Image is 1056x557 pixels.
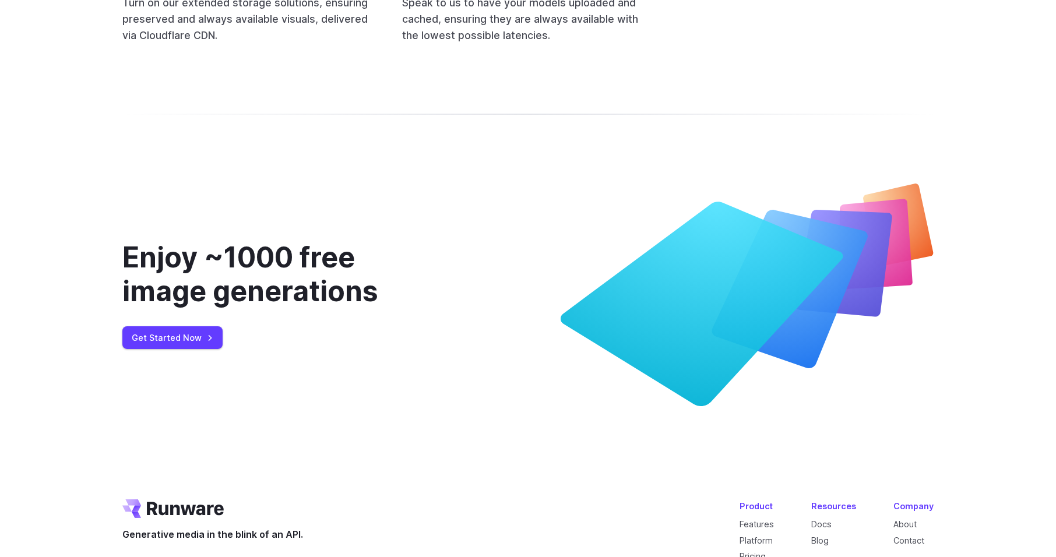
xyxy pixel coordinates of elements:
[893,519,917,529] a: About
[740,535,773,545] a: Platform
[740,519,774,529] a: Features
[122,326,223,349] a: Get Started Now
[740,499,774,513] div: Product
[811,535,829,545] a: Blog
[122,241,439,308] div: Enjoy ~1000 free image generations
[122,499,224,518] a: Go to /
[893,499,934,513] div: Company
[893,535,924,545] a: Contact
[122,527,303,542] span: Generative media in the blink of an API.
[811,519,832,529] a: Docs
[811,499,856,513] div: Resources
